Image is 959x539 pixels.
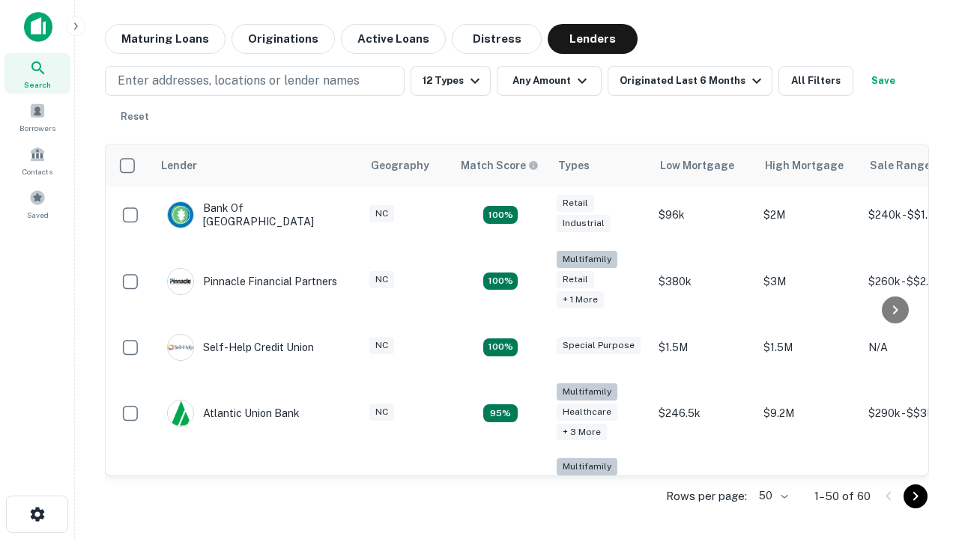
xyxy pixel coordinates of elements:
div: Multifamily [557,458,617,475]
a: Contacts [4,140,70,180]
td: $380k [651,243,756,319]
th: High Mortgage [756,144,861,186]
img: picture [168,401,193,426]
td: $1.5M [756,319,861,376]
td: $3.2M [756,451,861,526]
div: Multifamily [557,251,617,268]
a: Search [4,53,70,94]
div: Self-help Credit Union [167,334,314,361]
td: $246k [651,451,756,526]
div: Matching Properties: 15, hasApolloMatch: undefined [483,206,518,224]
div: Sale Range [870,156,931,174]
a: Saved [4,183,70,224]
div: Special Purpose [557,337,641,354]
th: Geography [362,144,452,186]
div: Retail [557,271,594,288]
div: Lender [161,156,197,174]
img: picture [168,335,193,360]
p: Enter addresses, locations or lender names [118,72,360,90]
span: Borrowers [19,122,55,134]
img: capitalize-icon.png [24,12,52,42]
a: Borrowers [4,97,70,137]
td: $246.5k [651,376,756,451]
div: High Mortgage [765,156,844,174]
div: Matching Properties: 9, hasApolloMatch: undefined [483,404,518,422]
button: Active Loans [341,24,446,54]
td: $2M [756,186,861,243]
th: Low Mortgage [651,144,756,186]
button: Originations [232,24,335,54]
div: NC [369,205,394,222]
span: Saved [27,209,49,221]
div: NC [369,404,394,421]
span: Search [24,79,51,91]
th: Types [549,144,651,186]
div: Matching Properties: 11, hasApolloMatch: undefined [483,338,518,356]
div: 50 [753,485,790,507]
button: Reset [111,102,159,132]
th: Lender [152,144,362,186]
div: Types [558,156,590,174]
div: Low Mortgage [660,156,734,174]
div: Bank Of [GEOGRAPHIC_DATA] [167,201,347,228]
img: picture [168,202,193,228]
button: All Filters [778,66,853,96]
div: Atlantic Union Bank [167,400,300,427]
td: $9.2M [756,376,861,451]
td: $96k [651,186,756,243]
button: Save your search to get updates of matches that match your search criteria. [859,66,907,96]
div: Industrial [557,215,611,232]
div: + 3 more [557,424,607,441]
div: Retail [557,195,594,212]
p: 1–50 of 60 [814,487,871,505]
p: Rows per page: [666,487,747,505]
div: NC [369,337,394,354]
h6: Match Score [461,157,536,174]
button: 12 Types [411,66,491,96]
td: $1.5M [651,319,756,376]
button: Maturing Loans [105,24,226,54]
button: Lenders [548,24,638,54]
button: Go to next page [904,484,928,508]
button: Originated Last 6 Months [608,66,772,96]
button: Any Amount [497,66,602,96]
div: NC [369,271,394,288]
button: Enter addresses, locations or lender names [105,66,405,96]
div: + 1 more [557,291,604,308]
div: Healthcare [557,404,617,421]
div: Originated Last 6 Months [620,72,766,90]
div: Matching Properties: 17, hasApolloMatch: undefined [483,272,518,290]
div: Capitalize uses an advanced AI algorithm to match your search with the best lender. The match sco... [461,157,539,174]
img: picture [168,269,193,294]
div: Geography [371,156,429,174]
div: Multifamily [557,383,617,401]
iframe: Chat Widget [884,371,959,443]
th: Capitalize uses an advanced AI algorithm to match your search with the best lender. The match sco... [452,144,549,186]
button: Distress [452,24,542,54]
td: $3M [756,243,861,319]
div: The Fidelity Bank [167,475,288,502]
span: Contacts [22,165,52,177]
div: Pinnacle Financial Partners [167,268,337,295]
